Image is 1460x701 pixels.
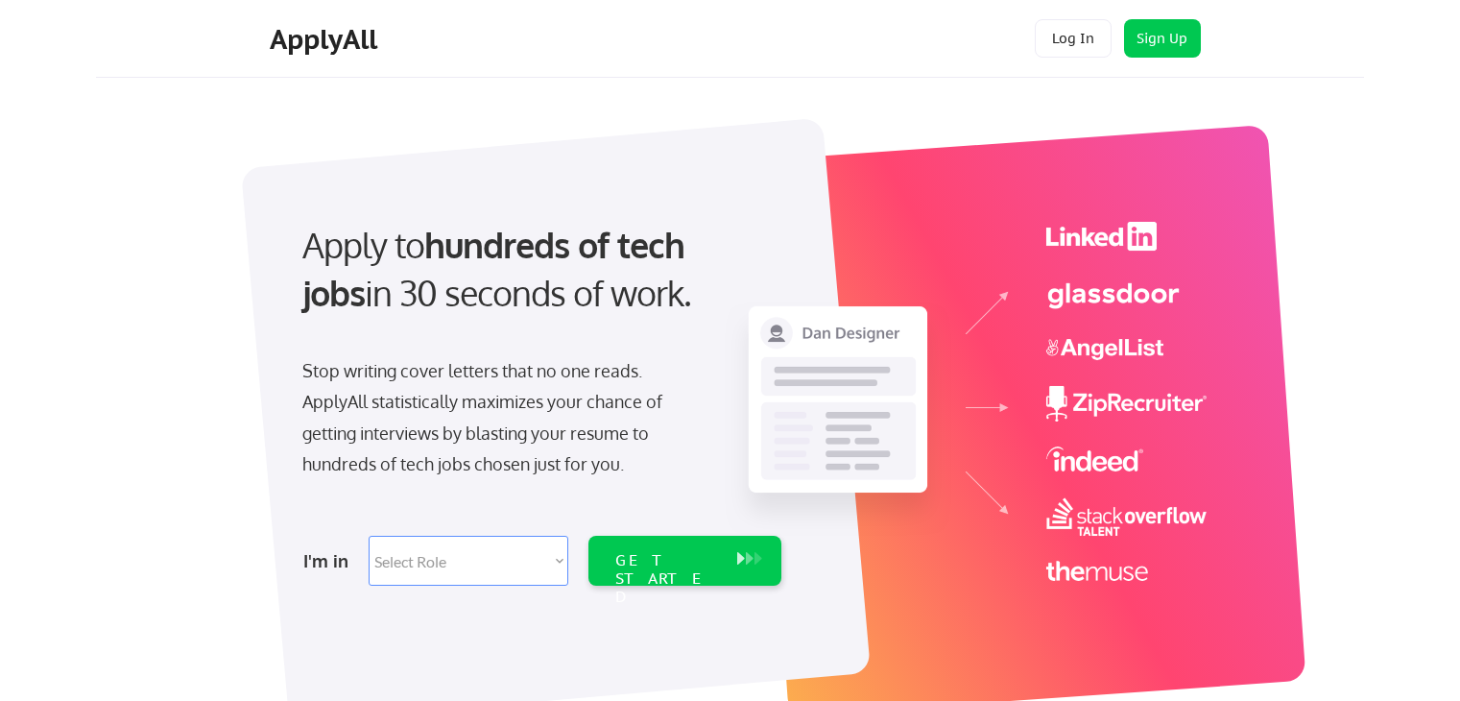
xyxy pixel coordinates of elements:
[302,223,693,314] strong: hundreds of tech jobs
[303,545,357,576] div: I'm in
[302,355,697,480] div: Stop writing cover letters that no one reads. ApplyAll statistically maximizes your chance of get...
[615,551,718,607] div: GET STARTED
[270,23,383,56] div: ApplyAll
[302,221,774,318] div: Apply to in 30 seconds of work.
[1124,19,1201,58] button: Sign Up
[1035,19,1112,58] button: Log In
